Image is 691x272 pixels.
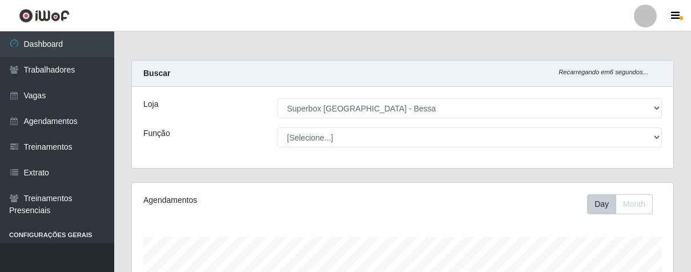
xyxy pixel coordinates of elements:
img: CoreUI Logo [19,9,70,23]
i: Recarregando em 6 segundos... [559,69,648,75]
label: Função [143,127,170,139]
button: Month [616,194,653,214]
label: Loja [143,98,158,110]
div: Agendamentos [143,194,349,206]
button: Day [587,194,616,214]
strong: Buscar [143,69,170,78]
div: First group [587,194,653,214]
div: Toolbar with button groups [587,194,662,214]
